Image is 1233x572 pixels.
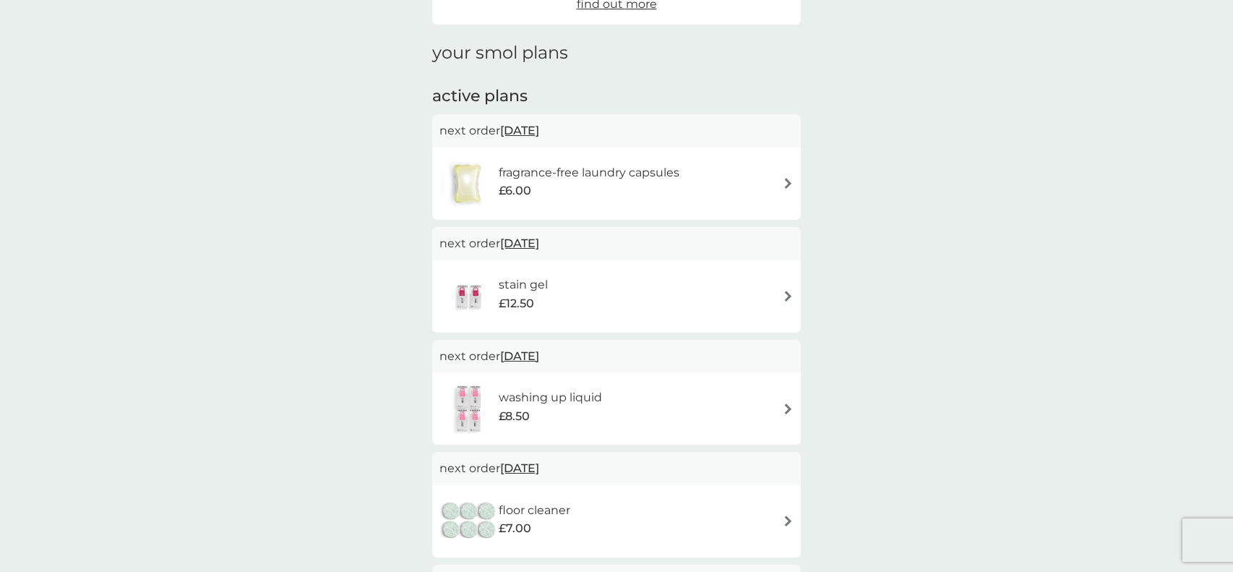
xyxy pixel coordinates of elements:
[499,182,531,200] span: £6.00
[500,116,539,145] span: [DATE]
[499,163,679,182] h6: fragrance-free laundry capsules
[783,404,794,414] img: arrow right
[783,516,794,526] img: arrow right
[439,496,499,547] img: floor cleaner
[439,234,794,253] p: next order
[439,383,499,434] img: washing up liquid
[499,388,602,407] h6: washing up liquid
[439,158,494,209] img: fragrance-free laundry capsules
[439,459,794,478] p: next order
[432,85,801,108] h2: active plans
[432,43,801,64] h1: your smol plans
[500,454,539,482] span: [DATE]
[499,501,570,520] h6: floor cleaner
[783,178,794,189] img: arrow right
[499,294,534,313] span: £12.50
[500,229,539,257] span: [DATE]
[499,519,531,538] span: £7.00
[439,271,499,322] img: stain gel
[783,291,794,302] img: arrow right
[439,347,794,366] p: next order
[499,276,548,294] h6: stain gel
[499,407,530,426] span: £8.50
[439,121,794,140] p: next order
[500,342,539,370] span: [DATE]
